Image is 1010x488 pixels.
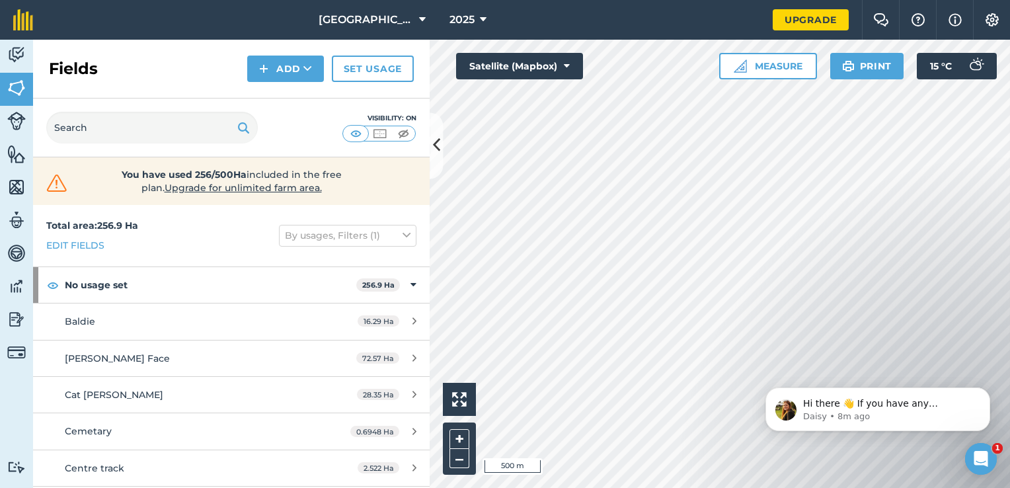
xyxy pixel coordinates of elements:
span: 2.522 Ha [358,462,399,473]
img: svg+xml;base64,PHN2ZyB4bWxucz0iaHR0cDovL3d3dy53My5vcmcvMjAwMC9zdmciIHdpZHRoPSI1MCIgaGVpZ2h0PSI0MC... [371,127,388,140]
img: Profile image for Daisy [30,40,51,61]
img: svg+xml;base64,PD94bWwgdmVyc2lvbj0iMS4wIiBlbmNvZGluZz0idXRmLTgiPz4KPCEtLSBHZW5lcmF0b3I6IEFkb2JlIE... [7,343,26,362]
img: svg+xml;base64,PHN2ZyB4bWxucz0iaHR0cDovL3d3dy53My5vcmcvMjAwMC9zdmciIHdpZHRoPSIxNCIgaGVpZ2h0PSIyNC... [259,61,268,77]
button: – [449,449,469,468]
img: svg+xml;base64,PD94bWwgdmVyc2lvbj0iMS4wIiBlbmNvZGluZz0idXRmLTgiPz4KPCEtLSBHZW5lcmF0b3I6IEFkb2JlIE... [7,276,26,296]
button: Add [247,56,324,82]
img: svg+xml;base64,PHN2ZyB4bWxucz0iaHR0cDovL3d3dy53My5vcmcvMjAwMC9zdmciIHdpZHRoPSI1NiIgaGVpZ2h0PSI2MC... [7,78,26,98]
span: Centre track [65,462,124,474]
img: svg+xml;base64,PD94bWwgdmVyc2lvbj0iMS4wIiBlbmNvZGluZz0idXRmLTgiPz4KPCEtLSBHZW5lcmF0b3I6IEFkb2JlIE... [962,53,989,79]
img: svg+xml;base64,PD94bWwgdmVyc2lvbj0iMS4wIiBlbmNvZGluZz0idXRmLTgiPz4KPCEtLSBHZW5lcmF0b3I6IEFkb2JlIE... [7,45,26,65]
span: 0.6948 Ha [350,426,399,437]
a: Centre track2.522 Ha [33,450,430,486]
span: 2025 [449,12,475,28]
img: svg+xml;base64,PHN2ZyB4bWxucz0iaHR0cDovL3d3dy53My5vcmcvMjAwMC9zdmciIHdpZHRoPSI1NiIgaGVpZ2h0PSI2MC... [7,144,26,164]
img: svg+xml;base64,PHN2ZyB4bWxucz0iaHR0cDovL3d3dy53My5vcmcvMjAwMC9zdmciIHdpZHRoPSIxOCIgaGVpZ2h0PSIyNC... [47,277,59,293]
strong: You have used 256/500Ha [122,169,247,181]
img: A question mark icon [910,13,926,26]
strong: 256.9 Ha [362,280,395,290]
span: included in the free plan . [91,168,372,194]
a: Set usage [332,56,414,82]
img: svg+xml;base64,PHN2ZyB4bWxucz0iaHR0cDovL3d3dy53My5vcmcvMjAwMC9zdmciIHdpZHRoPSI1MCIgaGVpZ2h0PSI0MC... [348,127,364,140]
a: Cemetary0.6948 Ha [33,413,430,449]
button: + [449,429,469,449]
a: Edit fields [46,238,104,253]
button: 15 °C [917,53,997,79]
span: Cemetary [65,425,112,437]
p: Hi there 👋 If you have any questions about our pricing or which plan is right for you, I’m here t... [58,38,228,51]
span: Upgrade for unlimited farm area. [165,182,322,194]
div: No usage set256.9 Ha [33,267,430,303]
input: Search [46,112,258,143]
iframe: Intercom notifications message [746,360,1010,452]
img: svg+xml;base64,PHN2ZyB4bWxucz0iaHR0cDovL3d3dy53My5vcmcvMjAwMC9zdmciIHdpZHRoPSI1MCIgaGVpZ2h0PSI0MC... [395,127,412,140]
span: 16.29 Ha [358,315,399,327]
p: Message from Daisy, sent 8m ago [58,51,228,63]
h2: Fields [49,58,98,79]
img: svg+xml;base64,PD94bWwgdmVyc2lvbj0iMS4wIiBlbmNvZGluZz0idXRmLTgiPz4KPCEtLSBHZW5lcmF0b3I6IEFkb2JlIE... [7,461,26,473]
strong: Total area : 256.9 Ha [46,220,138,231]
img: svg+xml;base64,PHN2ZyB4bWxucz0iaHR0cDovL3d3dy53My5vcmcvMjAwMC9zdmciIHdpZHRoPSIxOSIgaGVpZ2h0PSIyNC... [237,120,250,136]
img: svg+xml;base64,PD94bWwgdmVyc2lvbj0iMS4wIiBlbmNvZGluZz0idXRmLTgiPz4KPCEtLSBHZW5lcmF0b3I6IEFkb2JlIE... [7,112,26,130]
span: Cat [PERSON_NAME] [65,389,163,401]
div: message notification from Daisy, 8m ago. Hi there 👋 If you have any questions about our pricing o... [20,28,245,71]
img: Ruler icon [734,60,747,73]
span: Baldie [65,315,95,327]
img: svg+xml;base64,PHN2ZyB4bWxucz0iaHR0cDovL3d3dy53My5vcmcvMjAwMC9zdmciIHdpZHRoPSIxOSIgaGVpZ2h0PSIyNC... [842,58,855,74]
span: 72.57 Ha [356,352,399,364]
button: By usages, Filters (1) [279,225,416,246]
a: [PERSON_NAME] Face72.57 Ha [33,341,430,376]
span: [PERSON_NAME] Face [65,352,170,364]
button: Satellite (Mapbox) [456,53,583,79]
img: svg+xml;base64,PD94bWwgdmVyc2lvbj0iMS4wIiBlbmNvZGluZz0idXRmLTgiPz4KPCEtLSBHZW5lcmF0b3I6IEFkb2JlIE... [7,210,26,230]
a: Upgrade [773,9,849,30]
img: svg+xml;base64,PHN2ZyB4bWxucz0iaHR0cDovL3d3dy53My5vcmcvMjAwMC9zdmciIHdpZHRoPSIzMiIgaGVpZ2h0PSIzMC... [44,173,70,193]
strong: No usage set [65,267,356,303]
img: svg+xml;base64,PHN2ZyB4bWxucz0iaHR0cDovL3d3dy53My5vcmcvMjAwMC9zdmciIHdpZHRoPSIxNyIgaGVpZ2h0PSIxNy... [949,12,962,28]
button: Print [830,53,904,79]
iframe: Intercom live chat [965,443,997,475]
button: Measure [719,53,817,79]
span: 15 ° C [930,53,952,79]
span: 28.35 Ha [357,389,399,400]
span: 1 [992,443,1003,454]
a: Baldie16.29 Ha [33,304,430,339]
img: fieldmargin Logo [13,9,33,30]
img: svg+xml;base64,PD94bWwgdmVyc2lvbj0iMS4wIiBlbmNvZGluZz0idXRmLTgiPz4KPCEtLSBHZW5lcmF0b3I6IEFkb2JlIE... [7,243,26,263]
img: Two speech bubbles overlapping with the left bubble in the forefront [873,13,889,26]
a: Cat [PERSON_NAME]28.35 Ha [33,377,430,413]
a: You have used 256/500Haincluded in the free plan.Upgrade for unlimited farm area. [44,168,419,194]
img: svg+xml;base64,PD94bWwgdmVyc2lvbj0iMS4wIiBlbmNvZGluZz0idXRmLTgiPz4KPCEtLSBHZW5lcmF0b3I6IEFkb2JlIE... [7,309,26,329]
img: svg+xml;base64,PHN2ZyB4bWxucz0iaHR0cDovL3d3dy53My5vcmcvMjAwMC9zdmciIHdpZHRoPSI1NiIgaGVpZ2h0PSI2MC... [7,177,26,197]
img: A cog icon [984,13,1000,26]
img: Four arrows, one pointing top left, one top right, one bottom right and the last bottom left [452,392,467,407]
div: Visibility: On [342,113,416,124]
span: [GEOGRAPHIC_DATA] [319,12,414,28]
